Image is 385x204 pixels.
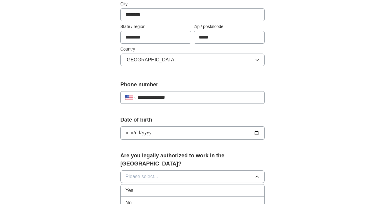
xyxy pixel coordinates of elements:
[194,23,265,30] label: Zip / postalcode
[120,116,265,124] label: Date of birth
[125,187,133,194] span: Yes
[125,173,158,180] span: Please select...
[120,1,265,7] label: City
[120,46,265,52] label: Country
[120,54,265,66] button: [GEOGRAPHIC_DATA]
[125,56,176,63] span: [GEOGRAPHIC_DATA]
[120,23,191,30] label: State / region
[120,170,265,183] button: Please select...
[120,152,265,168] label: Are you legally authorized to work in the [GEOGRAPHIC_DATA]?
[120,81,265,89] label: Phone number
